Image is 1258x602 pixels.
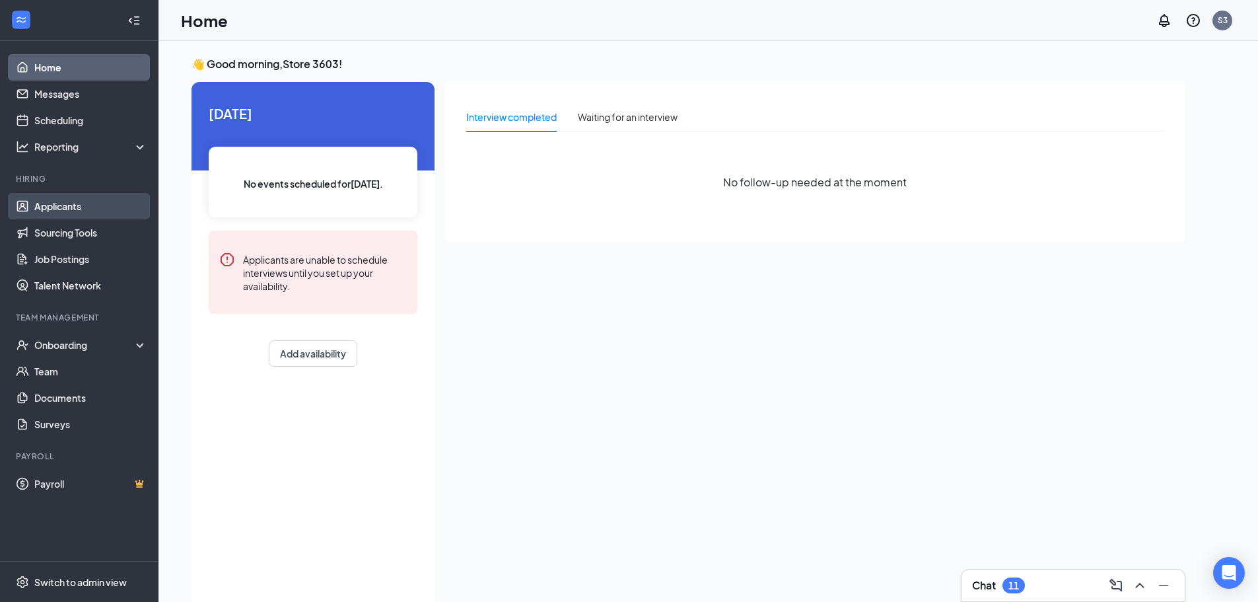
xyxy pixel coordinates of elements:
[1185,13,1201,28] svg: QuestionInfo
[1008,580,1019,591] div: 11
[34,576,127,589] div: Switch to admin view
[1108,578,1124,593] svg: ComposeMessage
[127,14,141,27] svg: Collapse
[34,338,136,352] div: Onboarding
[578,110,678,124] div: Waiting for an interview
[16,576,29,589] svg: Settings
[16,312,145,323] div: Team Management
[972,578,996,593] h3: Chat
[1156,13,1172,28] svg: Notifications
[1156,578,1171,593] svg: Minimize
[209,103,417,124] span: [DATE]
[34,385,147,411] a: Documents
[244,176,383,191] span: No events scheduled for [DATE] .
[1213,557,1245,589] div: Open Intercom Messenger
[34,411,147,437] a: Surveys
[192,57,1185,71] h3: 👋 Good morning, Store 3603 !
[1218,15,1228,26] div: S3
[34,272,147,299] a: Talent Network
[15,13,28,26] svg: WorkstreamLogo
[269,340,357,367] button: Add availability
[1129,575,1150,596] button: ChevronUp
[723,174,907,190] span: No follow-up needed at the moment
[34,107,147,133] a: Scheduling
[34,219,147,246] a: Sourcing Tools
[34,470,147,497] a: PayrollCrown
[16,338,29,352] svg: UserCheck
[1105,575,1127,596] button: ComposeMessage
[1153,575,1174,596] button: Minimize
[16,173,145,184] div: Hiring
[34,358,147,385] a: Team
[34,140,148,153] div: Reporting
[16,140,29,153] svg: Analysis
[243,252,407,293] div: Applicants are unable to schedule interviews until you set up your availability.
[34,54,147,81] a: Home
[1132,578,1148,593] svg: ChevronUp
[34,246,147,272] a: Job Postings
[34,193,147,219] a: Applicants
[219,252,235,268] svg: Error
[466,110,557,124] div: Interview completed
[34,81,147,107] a: Messages
[16,451,145,462] div: Payroll
[181,9,228,32] h1: Home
